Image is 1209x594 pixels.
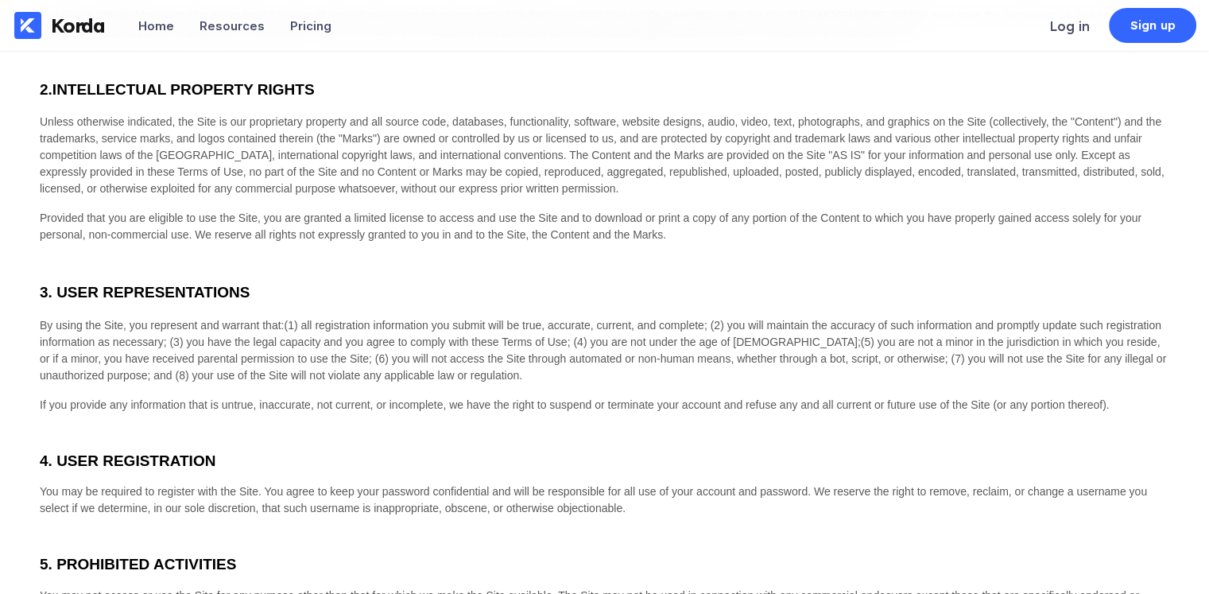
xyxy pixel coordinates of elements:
[200,18,265,33] div: Resources
[40,115,1164,195] span: Unless otherwise indicated, the Site is our proprietary property and all source code, databases, ...
[1109,8,1196,43] a: Sign up
[577,336,583,348] span: 4
[180,336,571,348] span: ) you have the legal capacity and you agree to comply with these Terms of Use;
[40,212,1141,241] span: Provided that you are eligible to use the Site, you are granted a limited license to access and u...
[40,352,1166,382] span: ) you will not use the Site for any illegal or unauthorized purpose; and (
[40,452,215,469] span: USER REGISTRATION
[40,319,284,332] span: By using the Site, you represent and warrant that:
[40,284,250,301] span: USER REPRESENTATIONS
[40,336,1160,365] span: ) you are not a minor in the jurisdiction in which you reside ; (
[583,336,861,348] span: ) you are not under the age of [DEMOGRAPHIC_DATA];
[40,81,315,98] span: INTELLECTUAL PROPERTY RIGHTS
[179,369,185,382] span: 8
[294,319,714,332] span: ) all registration information you submit will be true, accurate, current, and complete; (
[40,452,52,469] span: 4.
[51,14,105,37] div: Korda
[164,336,167,348] span: ;
[955,352,961,365] span: 7
[288,319,294,332] span: 1
[40,81,52,98] span: 2.
[138,18,174,33] div: Home
[714,319,720,332] span: 2
[185,369,522,382] span: ) your use of the Site will not violate any applicable law or regulation.
[861,336,865,348] span: (
[1050,18,1090,34] div: Log in
[40,398,1110,411] span: If you provide any information that is untrue, inaccurate, not current, or incomplete, we have th...
[864,336,870,348] span: 5
[173,336,180,348] span: 3
[1130,17,1176,33] div: Sign up
[40,556,236,573] span: PROHIBITED ACTIVITIES
[573,336,577,348] span: (
[290,18,331,33] div: Pricing
[40,556,52,573] span: 5.
[40,485,1147,514] span: You may be required to register with the Site. You agree to keep your password confidential and w...
[378,352,385,365] span: 6
[169,336,173,348] span: (
[40,284,52,301] span: 3.
[40,336,1160,365] bdt: , or if a minor, you have received parental permission to use the Site
[40,319,1161,348] span: ) you will maintain the accuracy of such information and promptly update such registration inform...
[385,352,955,365] span: ) you will not access the Site through automated or non-human means, whether through a bot, scrip...
[284,319,288,332] span: (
